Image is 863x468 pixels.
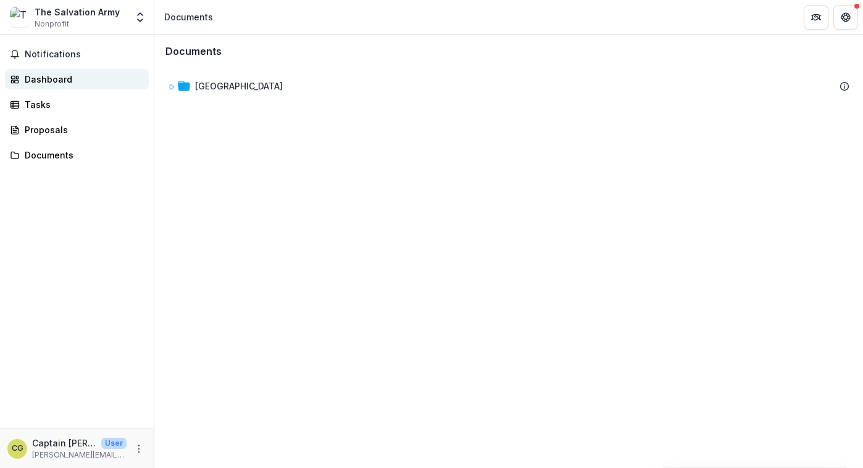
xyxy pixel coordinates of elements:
[10,7,30,27] img: The Salvation Army
[35,18,69,30] span: Nonprofit
[25,123,139,136] div: Proposals
[131,5,149,30] button: Open entity switcher
[164,10,213,23] div: Documents
[25,49,144,60] span: Notifications
[12,445,23,453] div: Captain Adriana Gonzalez-Cottrell
[32,450,127,461] p: [PERSON_NAME][EMAIL_ADDRESS][PERSON_NAME][DOMAIN_NAME]
[5,44,149,64] button: Notifications
[32,437,96,450] p: Captain [PERSON_NAME]
[101,438,127,449] p: User
[163,75,854,97] div: [GEOGRAPHIC_DATA]
[833,5,858,30] button: Get Help
[804,5,828,30] button: Partners
[5,69,149,89] a: Dashboard
[35,6,120,18] div: The Salvation Army
[131,441,146,456] button: More
[5,94,149,115] a: Tasks
[5,145,149,165] a: Documents
[25,73,139,86] div: Dashboard
[25,98,139,111] div: Tasks
[159,8,218,26] nav: breadcrumb
[5,120,149,140] a: Proposals
[25,149,139,162] div: Documents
